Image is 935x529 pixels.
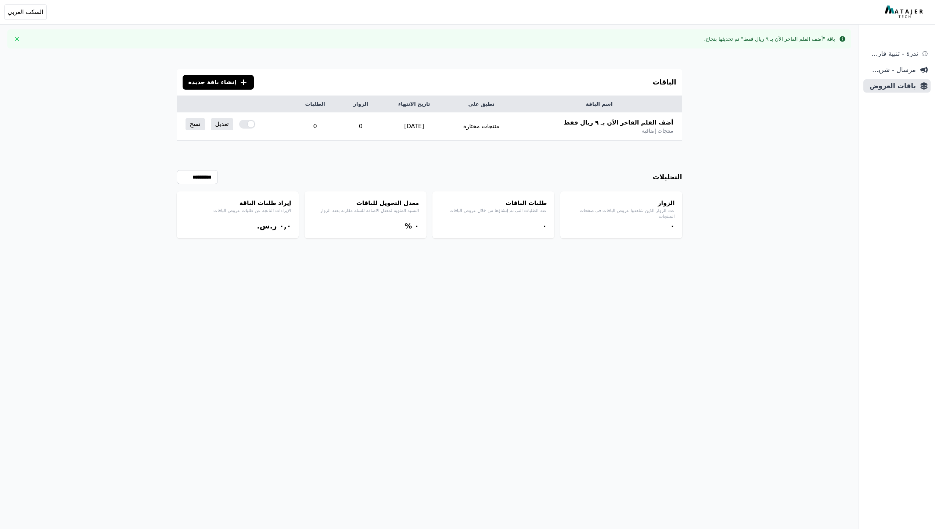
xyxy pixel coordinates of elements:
[642,127,673,134] span: منتجات إضافية
[440,221,547,231] div: ۰
[440,199,547,208] h4: طلبات الباقات
[382,96,446,112] th: تاريخ الانتهاء
[312,208,419,213] p: النسبة المئوية لمعدل الاضافة للسلة مقارنة بعدد الزوار
[4,4,47,20] button: السكب العربي
[446,96,517,112] th: تطبق على
[279,222,291,230] bdi: ۰,۰
[183,75,254,90] button: إنشاء باقة جديدة
[11,33,23,45] button: Close
[866,48,918,59] span: ندرة - تنبية قارب علي النفاذ
[440,208,547,213] p: عدد الطلبات التي تم إنشاؤها من خلال عروض الباقات
[184,208,291,213] p: الإيرادات الناتجة عن طلبات عروض الباقات
[339,112,382,141] td: 0
[885,6,925,19] img: MatajerTech Logo
[414,222,419,230] bdi: ۰
[564,118,673,127] span: أضف القلم الفاخر الآن بـ ٩ ريال فقط
[339,96,382,112] th: الزوار
[446,112,517,141] td: منتجات مختارة
[186,118,205,130] a: نسخ
[382,112,446,141] td: [DATE]
[517,96,682,112] th: اسم الباقة
[257,222,277,230] span: ر.س.
[866,65,916,75] span: مرسال - شريط دعاية
[291,112,339,141] td: 0
[653,77,676,87] h3: الباقات
[211,118,233,130] a: تعديل
[568,221,675,231] div: ۰
[404,222,412,230] span: %
[312,199,419,208] h4: معدل التحويل للباقات
[568,208,675,219] p: عدد الزوار الذين شاهدوا عروض الباقات في صفحات المنتجات
[188,78,237,87] span: إنشاء باقة جديدة
[8,8,43,17] span: السكب العربي
[904,500,928,522] iframe: chat widget
[568,199,675,208] h4: الزوار
[704,35,835,43] div: باقة "أضف القلم الفاخر الآن بـ ٩ ريال فقط" تم تحديثها بنجاح.
[184,199,291,208] h4: إيراد طلبات الباقة
[291,96,339,112] th: الطلبات
[866,81,916,91] span: باقات العروض
[653,172,682,182] h3: التحليلات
